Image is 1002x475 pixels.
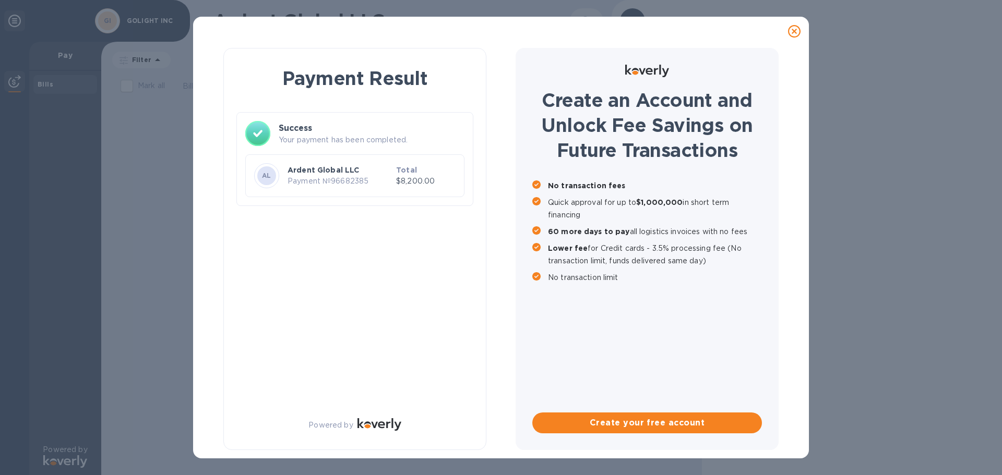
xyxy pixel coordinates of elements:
[279,135,464,145] p: Your payment has been completed.
[548,181,626,190] b: No transaction fees
[548,225,762,238] p: all logistics invoices with no fees
[396,166,417,174] b: Total
[548,271,762,284] p: No transaction limit
[548,244,588,252] b: Lower fee
[288,176,392,187] p: Payment № 96682385
[541,417,754,429] span: Create your free account
[532,88,762,163] h1: Create an Account and Unlock Fee Savings on Future Transactions
[262,172,271,179] b: AL
[308,420,353,431] p: Powered by
[625,65,669,77] img: Logo
[241,65,469,91] h1: Payment Result
[548,227,630,236] b: 60 more days to pay
[396,176,456,187] p: $8,200.00
[636,198,683,206] b: $1,000,000
[288,165,392,175] p: Ardent Global LLC
[357,418,401,431] img: Logo
[548,196,762,221] p: Quick approval for up to in short term financing
[548,242,762,267] p: for Credit cards - 3.5% processing fee (No transaction limit, funds delivered same day)
[532,412,762,433] button: Create your free account
[279,122,464,135] h3: Success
